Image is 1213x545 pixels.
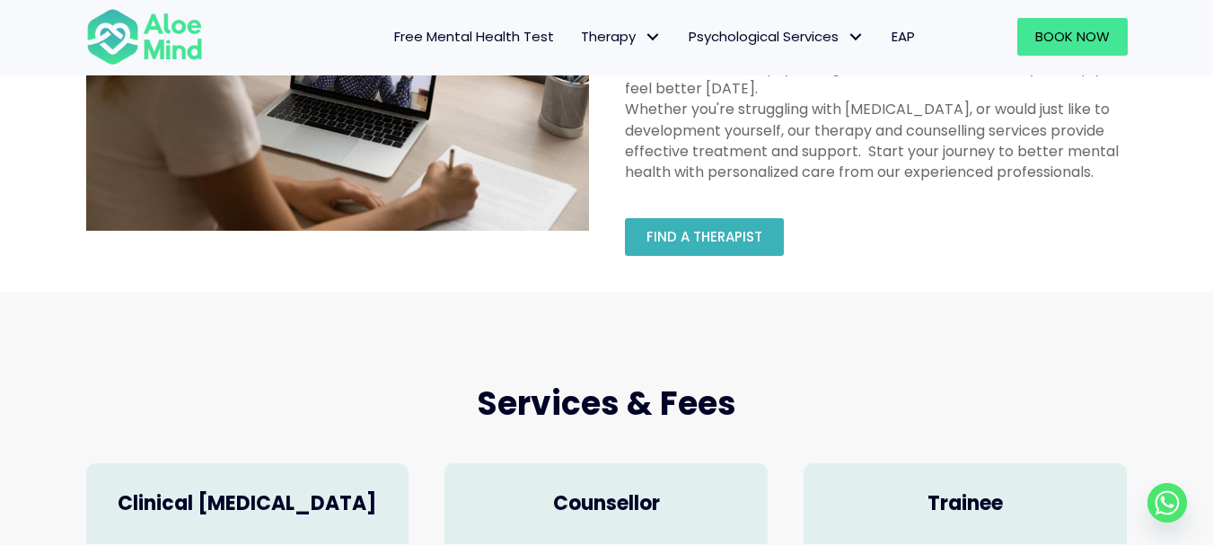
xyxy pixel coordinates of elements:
div: Whether you're struggling with [MEDICAL_DATA], or would just like to development yourself, our th... [625,99,1128,182]
h4: Trainee [822,490,1109,518]
a: Book Now [1017,18,1128,56]
nav: Menu [226,18,928,56]
div: Our team of clinical psychologists and counsellors is ready to help you feel better [DATE]. [625,57,1128,99]
h4: Clinical [MEDICAL_DATA] [104,490,391,518]
span: Psychological Services: submenu [843,24,869,50]
span: Therapy [581,27,662,46]
span: EAP [892,27,915,46]
a: Free Mental Health Test [381,18,567,56]
a: EAP [878,18,928,56]
span: Find a therapist [646,227,762,246]
span: Book Now [1035,27,1110,46]
a: Find a therapist [625,218,784,256]
a: Whatsapp [1147,483,1187,523]
h4: Counsellor [462,490,750,518]
a: TherapyTherapy: submenu [567,18,675,56]
span: Services & Fees [477,381,736,426]
a: Psychological ServicesPsychological Services: submenu [675,18,878,56]
span: Free Mental Health Test [394,27,554,46]
span: Therapy: submenu [640,24,666,50]
span: Psychological Services [689,27,865,46]
img: Aloe mind Logo [86,7,203,66]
